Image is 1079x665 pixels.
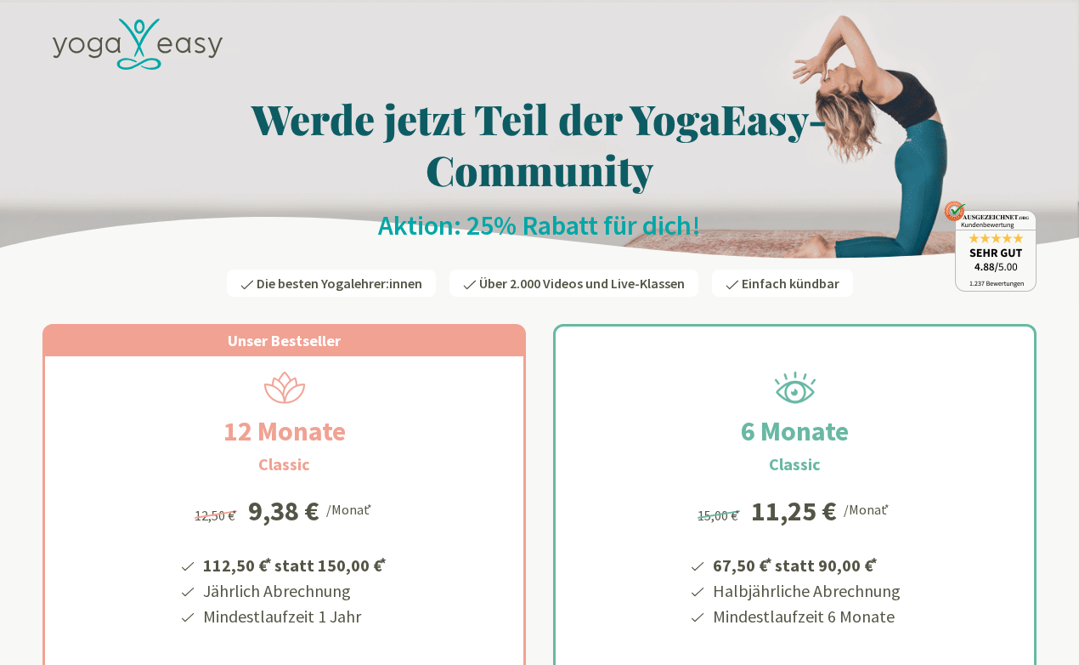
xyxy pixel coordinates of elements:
li: Halbjährliche Abrechnung [710,578,901,604]
h1: Werde jetzt Teil der YogaEasy-Community [42,93,1037,195]
span: Die besten Yogalehrer:innen [257,275,422,292]
span: 12,50 € [195,507,240,524]
span: 15,00 € [698,507,743,524]
h2: 6 Monate [700,411,890,452]
h2: 12 Monate [183,411,387,452]
img: ausgezeichnet_badge.png [944,201,1037,292]
li: Mindestlaufzeit 6 Monate [710,604,901,629]
div: /Monat [844,497,892,520]
div: 11,25 € [751,497,837,525]
h3: Classic [769,452,821,477]
h3: Classic [258,452,310,477]
span: Unser Bestseller [228,331,341,350]
li: 112,50 € statt 150,00 € [201,549,389,578]
div: 9,38 € [248,497,319,525]
div: /Monat [326,497,375,520]
li: Mindestlaufzeit 1 Jahr [201,604,389,629]
span: Einfach kündbar [742,275,839,292]
h2: Aktion: 25% Rabatt für dich! [42,208,1037,242]
li: 67,50 € statt 90,00 € [710,549,901,578]
span: Über 2.000 Videos und Live-Klassen [479,275,685,292]
li: Jährlich Abrechnung [201,578,389,604]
